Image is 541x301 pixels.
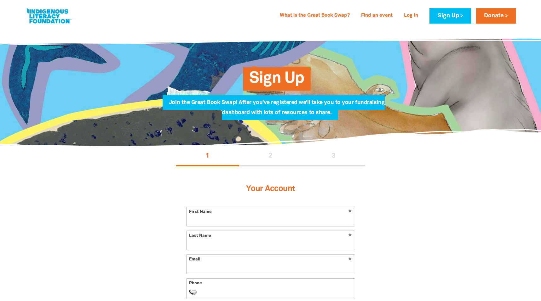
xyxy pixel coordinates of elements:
a: Find an event [357,11,396,21]
span: Sign Up [249,71,304,91]
a: Log In [400,11,422,21]
a: What is the Great Book Swap? [276,11,354,21]
a: Donate [476,8,516,24]
a: Sign Up [429,8,471,24]
button: Stage 1 [176,146,239,166]
span: Join the Great Book Swap! After you've registered we'll take you to your fundraising dashboard wi... [169,100,385,120]
h3: Your Account [186,176,355,202]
